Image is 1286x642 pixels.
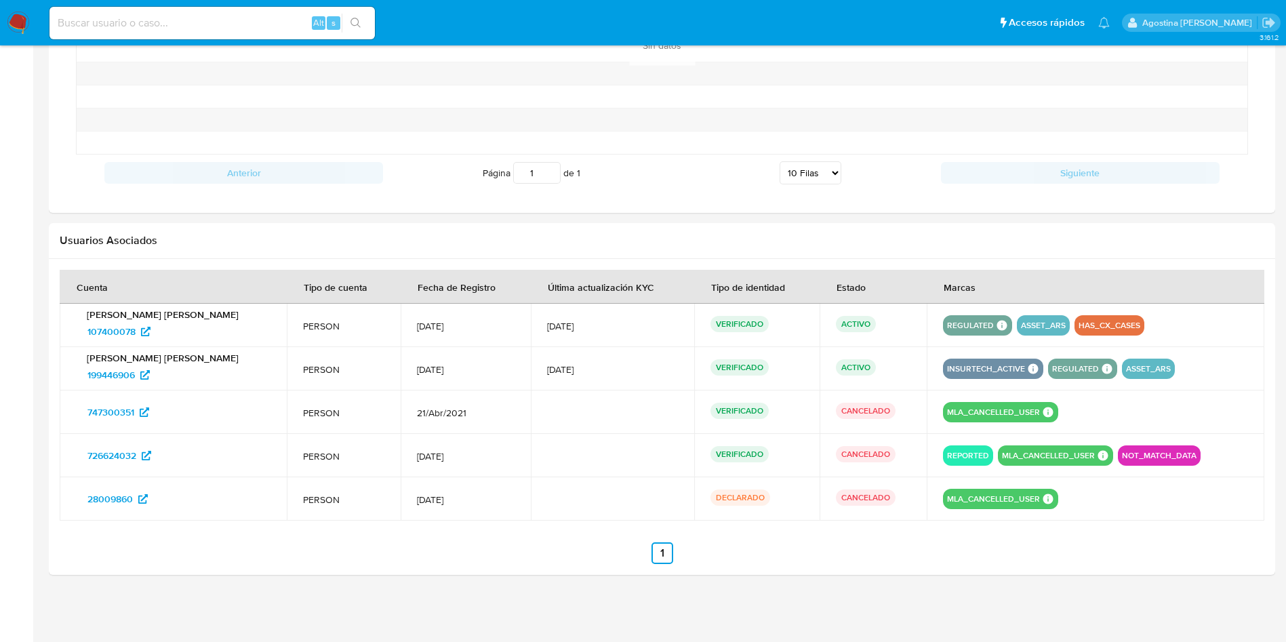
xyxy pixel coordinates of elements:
span: 3.161.2 [1260,32,1279,43]
input: Buscar usuario o caso... [49,14,375,32]
a: Salir [1262,16,1276,30]
p: agostina.faruolo@mercadolibre.com [1142,16,1257,29]
span: Accesos rápidos [1009,16,1085,30]
h2: Usuarios Asociados [60,234,1264,247]
a: Notificaciones [1098,17,1110,28]
span: Alt [313,16,324,29]
button: search-icon [342,14,369,33]
span: s [331,16,336,29]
